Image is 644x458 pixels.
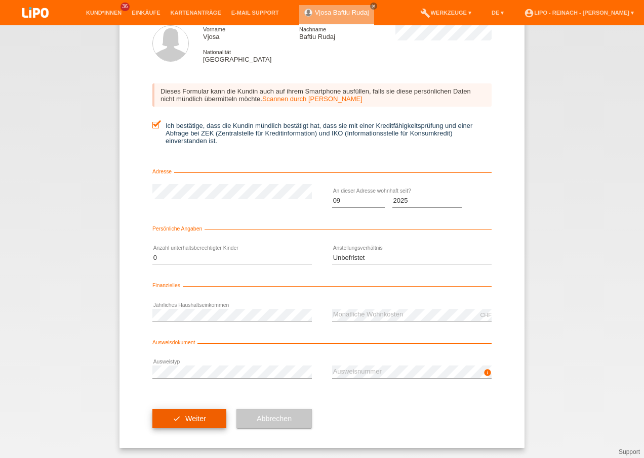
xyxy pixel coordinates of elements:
a: Kartenanträge [166,10,226,16]
a: DE ▾ [487,10,509,16]
div: Baftiu Rudaj [299,25,395,40]
span: Finanzielles [152,283,183,288]
a: account_circleLIPO - Reinach - [PERSON_NAME] ▾ [519,10,639,16]
a: Kund*innen [81,10,127,16]
div: Dieses Formular kann die Kundin auch auf ihrem Smartphone ausfüllen, falls sie diese persönlichen... [152,83,492,107]
span: Nachname [299,26,326,32]
a: info [484,372,492,378]
span: Weiter [185,415,206,423]
span: 36 [120,3,130,11]
span: Adresse [152,169,174,174]
span: Abbrechen [257,415,292,423]
a: Support [619,448,640,455]
a: E-Mail Support [226,10,284,16]
i: check [173,415,181,423]
span: Nationalität [203,49,231,55]
a: Einkäufe [127,10,165,16]
span: Ausweisdokument [152,340,197,345]
i: account_circle [524,8,534,18]
div: Vjosa [203,25,299,40]
button: Abbrechen [236,409,312,428]
div: CHF [480,312,492,318]
i: build [420,8,430,18]
i: info [484,369,492,377]
a: buildWerkzeuge ▾ [415,10,476,16]
a: Scannen durch [PERSON_NAME] [262,95,363,103]
span: Persönliche Angaben [152,226,205,232]
a: close [370,3,377,10]
button: check Weiter [152,409,226,428]
span: Vorname [203,26,225,32]
label: Ich bestätige, dass die Kundin mündlich bestätigt hat, dass sie mit einer Kreditfähigkeitsprüfung... [152,122,492,145]
i: close [371,4,376,9]
a: LIPO pay [10,21,61,28]
div: [GEOGRAPHIC_DATA] [203,48,299,63]
a: Vjosa Baftiu Rudaj [315,9,369,16]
